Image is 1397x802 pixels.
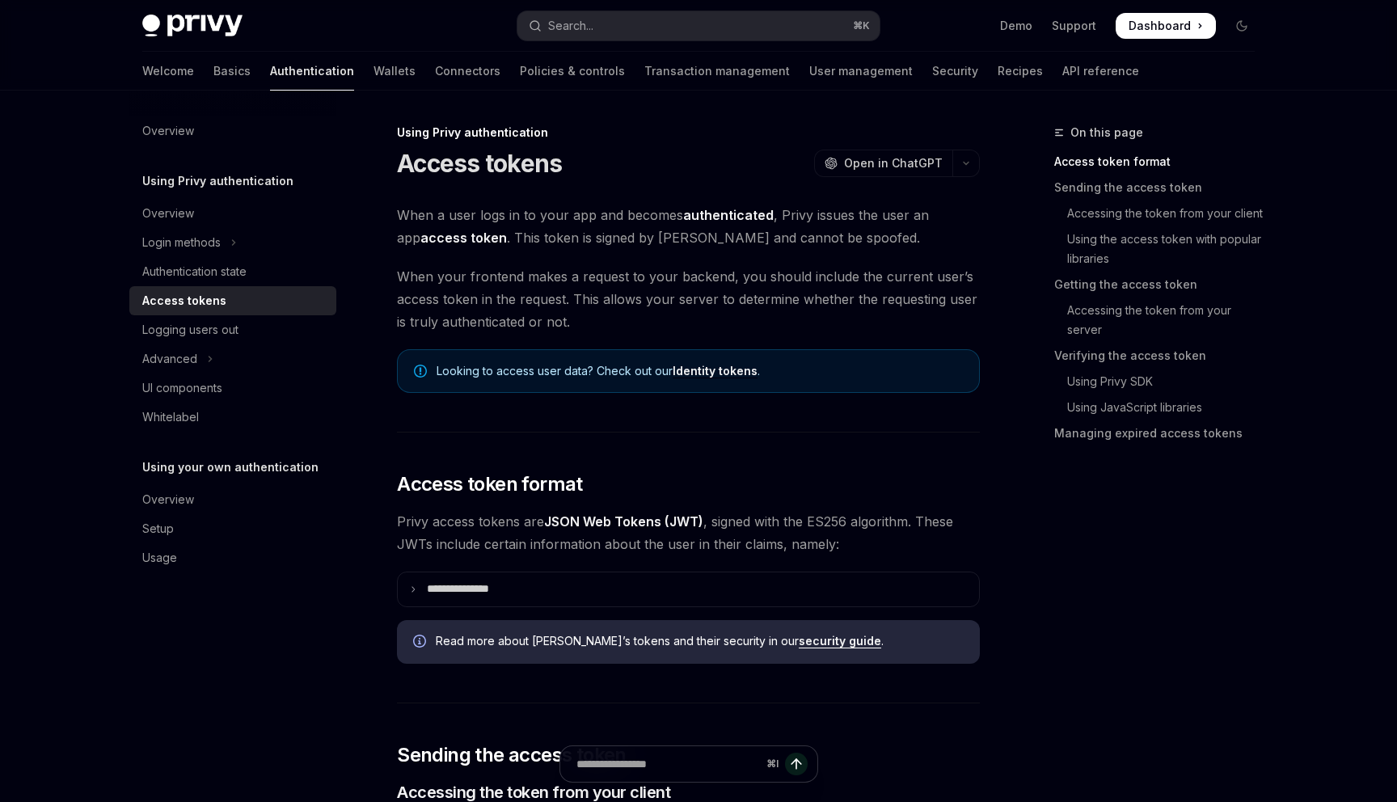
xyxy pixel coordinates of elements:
[1054,369,1268,395] a: Using Privy SDK
[397,471,583,497] span: Access token format
[129,403,336,432] a: Whitelabel
[142,490,194,509] div: Overview
[142,458,319,477] h5: Using your own authentication
[129,315,336,344] a: Logging users out
[129,543,336,572] a: Usage
[1054,149,1268,175] a: Access token format
[142,233,221,252] div: Login methods
[785,753,808,775] button: Send message
[437,363,963,379] span: Looking to access user data? Check out our .
[142,320,238,340] div: Logging users out
[142,548,177,568] div: Usage
[129,514,336,543] a: Setup
[397,204,980,249] span: When a user logs in to your app and becomes , Privy issues the user an app . This token is signed...
[414,365,427,378] svg: Note
[397,265,980,333] span: When your frontend makes a request to your backend, you should include the current user’s access ...
[142,171,293,191] h5: Using Privy authentication
[142,291,226,310] div: Access tokens
[142,262,247,281] div: Authentication state
[1054,395,1268,420] a: Using JavaScript libraries
[520,52,625,91] a: Policies & controls
[932,52,978,91] a: Security
[1129,18,1191,34] span: Dashboard
[142,15,243,37] img: dark logo
[142,121,194,141] div: Overview
[435,52,500,91] a: Connectors
[644,52,790,91] a: Transaction management
[1000,18,1032,34] a: Demo
[142,349,197,369] div: Advanced
[213,52,251,91] a: Basics
[1116,13,1216,39] a: Dashboard
[544,513,703,530] a: JSON Web Tokens (JWT)
[853,19,870,32] span: ⌘ K
[1054,226,1268,272] a: Using the access token with popular libraries
[397,510,980,555] span: Privy access tokens are , signed with the ES256 algorithm. These JWTs include certain information...
[1054,175,1268,200] a: Sending the access token
[142,407,199,427] div: Whitelabel
[517,11,880,40] button: Open search
[1062,52,1139,91] a: API reference
[844,155,943,171] span: Open in ChatGPT
[1052,18,1096,34] a: Support
[436,633,964,649] span: Read more about [PERSON_NAME]’s tokens and their security in our .
[814,150,952,177] button: Open in ChatGPT
[998,52,1043,91] a: Recipes
[1054,298,1268,343] a: Accessing the token from your server
[129,199,336,228] a: Overview
[142,378,222,398] div: UI components
[142,204,194,223] div: Overview
[129,374,336,403] a: UI components
[576,746,760,782] input: Ask a question...
[142,519,174,538] div: Setup
[374,52,416,91] a: Wallets
[673,364,758,378] a: Identity tokens
[413,635,429,651] svg: Info
[397,125,980,141] div: Using Privy authentication
[1229,13,1255,39] button: Toggle dark mode
[1054,343,1268,369] a: Verifying the access token
[683,207,774,223] strong: authenticated
[129,286,336,315] a: Access tokens
[129,485,336,514] a: Overview
[1070,123,1143,142] span: On this page
[809,52,913,91] a: User management
[799,634,881,648] a: security guide
[1054,420,1268,446] a: Managing expired access tokens
[129,257,336,286] a: Authentication state
[270,52,354,91] a: Authentication
[397,149,562,178] h1: Access tokens
[1054,200,1268,226] a: Accessing the token from your client
[129,344,336,374] button: Toggle Advanced section
[129,116,336,146] a: Overview
[1054,272,1268,298] a: Getting the access token
[548,16,593,36] div: Search...
[129,228,336,257] button: Toggle Login methods section
[142,52,194,91] a: Welcome
[420,230,507,246] strong: access token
